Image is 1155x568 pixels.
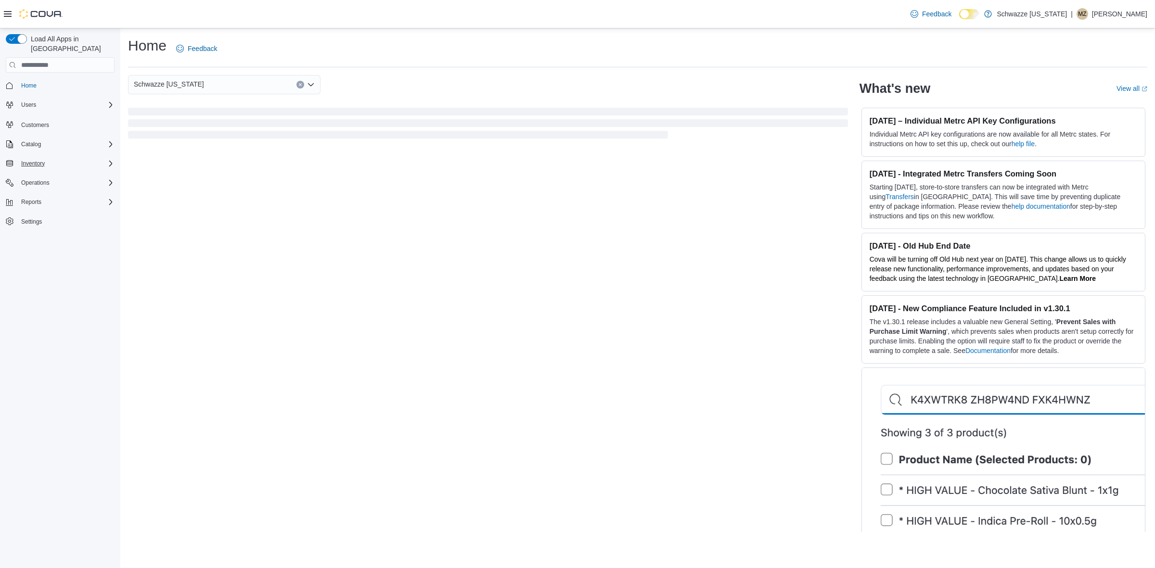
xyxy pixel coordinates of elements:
img: Cova [19,9,63,19]
span: Catalog [17,139,115,150]
span: Home [21,82,37,89]
span: Feedback [188,44,217,53]
span: Cova will be turning off Old Hub next year on [DATE]. This change allows us to quickly release ne... [870,255,1126,282]
span: Reports [17,196,115,208]
span: Inventory [21,160,45,167]
a: Learn More [1060,275,1096,282]
a: Settings [17,216,46,227]
span: Catalog [21,140,41,148]
button: Users [2,98,118,112]
span: Users [17,99,115,111]
a: Transfers [885,193,914,201]
button: Clear input [296,81,304,88]
a: Feedback [172,39,221,58]
p: | [1071,8,1073,20]
button: Home [2,78,118,92]
a: help documentation [1012,202,1070,210]
button: Customers [2,117,118,131]
span: Home [17,79,115,91]
a: View allExternal link [1116,85,1147,92]
p: [PERSON_NAME] [1092,8,1147,20]
button: Catalog [17,139,45,150]
button: Catalog [2,138,118,151]
button: Reports [2,195,118,209]
h3: [DATE] - New Compliance Feature Included in v1.30.1 [870,303,1137,313]
span: MZ [1078,8,1086,20]
span: Loading [128,110,848,140]
p: The v1.30.1 release includes a valuable new General Setting, ' ', which prevents sales when produ... [870,317,1137,355]
span: Operations [21,179,50,187]
button: Open list of options [307,81,315,88]
p: Schwazze [US_STATE] [997,8,1067,20]
span: Users [21,101,36,109]
a: Customers [17,119,53,131]
p: Individual Metrc API key configurations are now available for all Metrc states. For instructions ... [870,129,1137,149]
div: Mengistu Zebulun [1077,8,1088,20]
a: Home [17,80,40,91]
p: Starting [DATE], store-to-store transfers can now be integrated with Metrc using in [GEOGRAPHIC_D... [870,182,1137,221]
button: Settings [2,215,118,228]
button: Inventory [17,158,49,169]
button: Inventory [2,157,118,170]
span: Schwazze [US_STATE] [134,78,204,90]
button: Reports [17,196,45,208]
span: Settings [17,215,115,227]
a: Documentation [965,347,1011,354]
button: Users [17,99,40,111]
span: Customers [21,121,49,129]
span: Operations [17,177,115,189]
span: Inventory [17,158,115,169]
nav: Complex example [6,75,115,253]
span: Customers [17,118,115,130]
a: Feedback [907,4,955,24]
h2: What's new [860,81,930,96]
span: Settings [21,218,42,226]
h3: [DATE] – Individual Metrc API Key Configurations [870,116,1137,126]
span: Feedback [922,9,951,19]
button: Operations [17,177,53,189]
span: Reports [21,198,41,206]
span: Dark Mode [959,19,960,20]
button: Operations [2,176,118,189]
span: Load All Apps in [GEOGRAPHIC_DATA] [27,34,115,53]
h3: [DATE] - Integrated Metrc Transfers Coming Soon [870,169,1137,178]
svg: External link [1142,86,1147,92]
h1: Home [128,36,167,55]
input: Dark Mode [959,9,979,19]
h3: [DATE] - Old Hub End Date [870,241,1137,251]
a: help file [1012,140,1035,148]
